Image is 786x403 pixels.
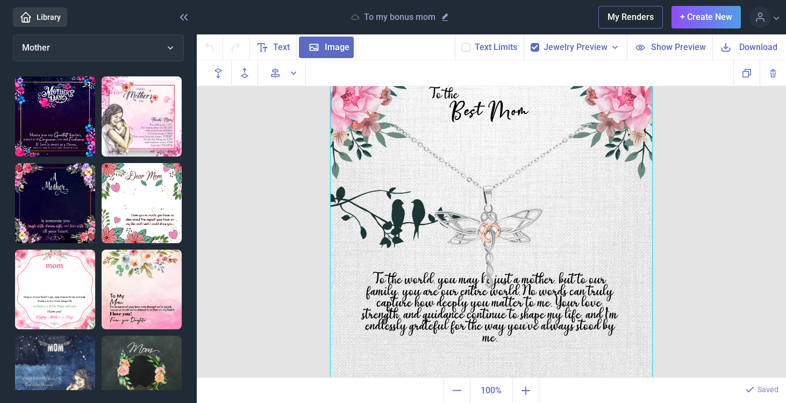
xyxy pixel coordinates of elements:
[390,89,499,108] div: To the
[22,43,50,53] span: Mother
[544,41,620,54] button: Jewelry Preview
[598,6,663,29] button: My Renders
[205,60,232,86] button: Backwards
[733,60,760,86] button: Copy
[102,163,182,243] img: Dear Mom I love you so much
[360,274,620,324] div: To the world, you may be just a mother, but to our family, you are our entire world. No words can...
[364,12,435,23] p: To my bonus mom
[627,34,712,60] button: Show Preview
[712,34,786,60] button: Download
[223,34,249,60] button: Redo
[232,60,258,86] button: Forwards
[513,378,539,403] button: Zoom in
[325,41,349,54] span: Image
[758,384,778,395] p: Saved
[739,41,777,53] span: Download
[297,34,356,60] button: Image
[102,250,182,330] img: Mom - I'm assured of your love
[651,41,706,53] span: Show Preview
[15,163,95,243] img: Mother is someone you laugh with
[102,76,182,157] img: Thanks mom, for gifting me life
[395,101,582,143] div: Best Mom
[249,34,297,60] button: Text
[544,41,608,54] span: Jewelry Preview
[13,34,184,61] button: Mother
[671,6,741,29] button: + Create New
[13,8,67,27] a: Library
[470,378,513,403] button: Actual size
[475,41,517,54] button: Text Limits
[15,76,95,157] img: Mama was my greatest teacher
[444,378,470,403] button: Zoom out
[273,41,290,54] span: Text
[197,34,223,60] button: Undo
[473,380,510,401] span: 100%
[262,60,306,86] button: Align to page
[15,250,95,330] img: Message Card Mother day
[760,60,786,86] button: Delete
